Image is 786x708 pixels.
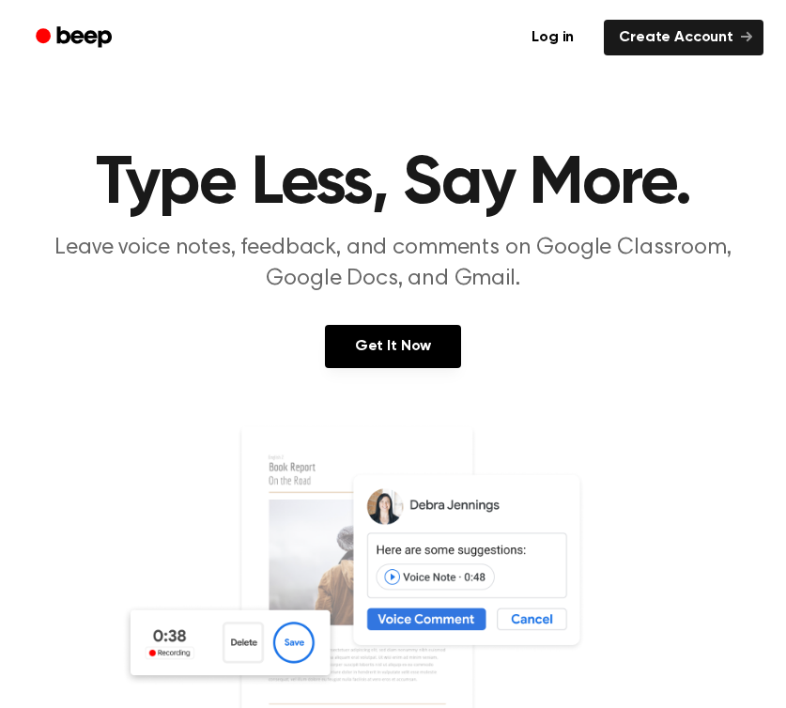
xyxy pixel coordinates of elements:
[604,20,763,55] a: Create Account
[325,325,461,368] a: Get It Now
[513,16,593,59] a: Log in
[23,150,763,218] h1: Type Less, Say More.
[33,233,754,295] p: Leave voice notes, feedback, and comments on Google Classroom, Google Docs, and Gmail.
[23,20,129,56] a: Beep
